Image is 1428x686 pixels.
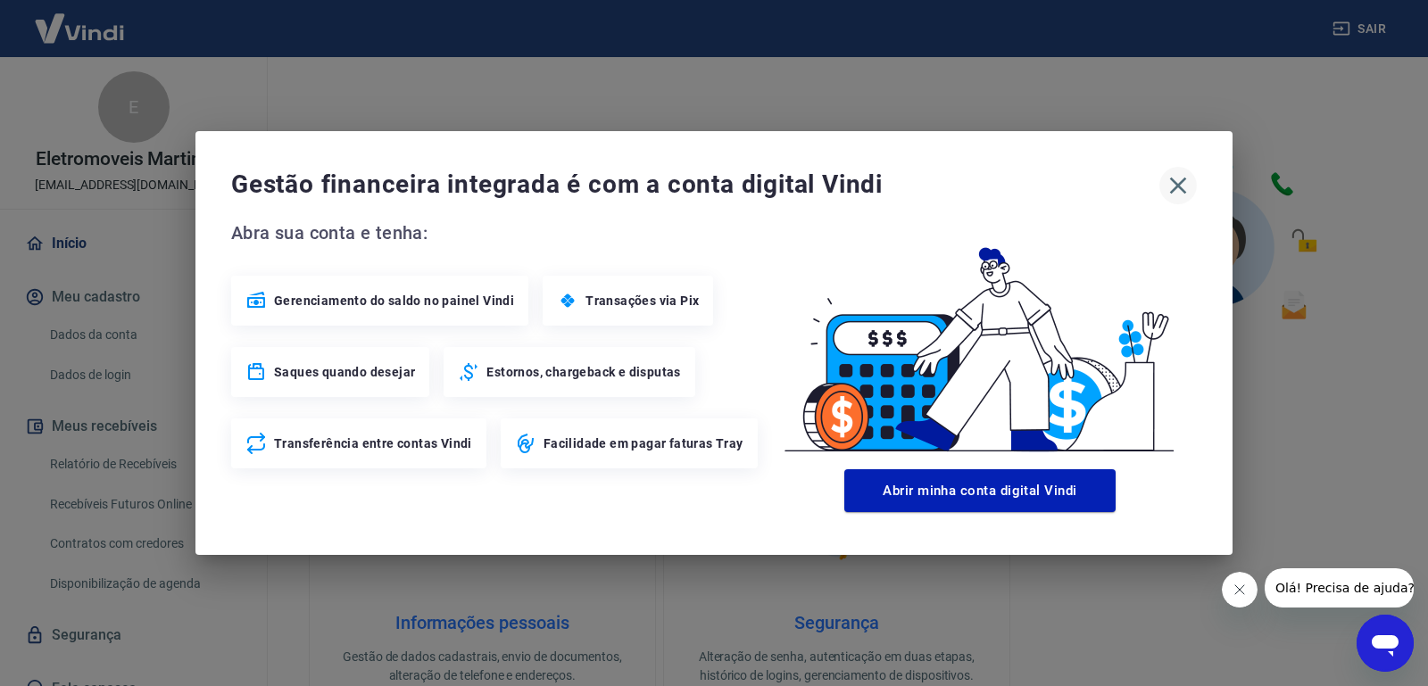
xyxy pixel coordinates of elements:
span: Estornos, chargeback e disputas [486,363,680,381]
iframe: Botão para abrir a janela de mensagens [1357,615,1414,672]
span: Abra sua conta e tenha: [231,219,763,247]
button: Abrir minha conta digital Vindi [844,469,1116,512]
span: Transferência entre contas Vindi [274,434,472,452]
span: Transações via Pix [585,292,699,310]
span: Gerenciamento do saldo no painel Vindi [274,292,514,310]
span: Facilidade em pagar faturas Tray [544,434,743,452]
span: Saques quando desejar [274,363,415,381]
span: Gestão financeira integrada é com a conta digital Vindi [231,167,1159,202]
span: Olá! Precisa de ajuda? [11,12,150,27]
iframe: Fechar mensagem [1222,572,1258,607]
img: Good Billing [763,219,1197,462]
iframe: Mensagem da empresa [1265,568,1414,607]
